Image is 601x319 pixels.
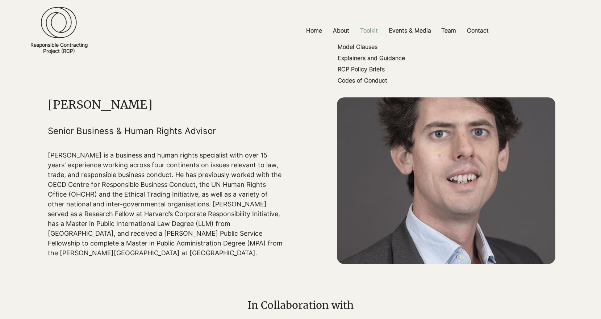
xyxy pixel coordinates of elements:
a: Explainers and Guidance [333,53,410,64]
p: Toolkit [356,22,381,39]
a: Events & Media [383,22,436,39]
a: RCP Policy Briefs [333,64,410,75]
a: Model Clauses [333,41,410,53]
p: Codes of Conduct [335,75,390,86]
p: [PERSON_NAME] is a business and human rights specialist with over 15 years’ experience working ac... [48,150,284,258]
h5: Senior Business & Human Rights Advisor [48,126,284,136]
a: Codes of Conduct [333,75,410,86]
p: RCP Policy Briefs [335,64,388,75]
a: Responsible ContractingProject (RCP) [30,42,88,54]
p: Explainers and Guidance [335,53,408,64]
a: Home [301,22,327,39]
p: Model Clauses [335,41,380,53]
nav: Site [213,22,581,39]
p: About [329,22,353,39]
p: Events & Media [385,22,435,39]
a: Team [436,22,462,39]
a: Contact [462,22,494,39]
p: Home [302,22,326,39]
p: Team [438,22,460,39]
h1: [PERSON_NAME] [48,97,284,112]
span: In Collaboration with [247,299,354,312]
p: Contact [463,22,492,39]
a: About [327,22,355,39]
a: Toolkit [355,22,383,39]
